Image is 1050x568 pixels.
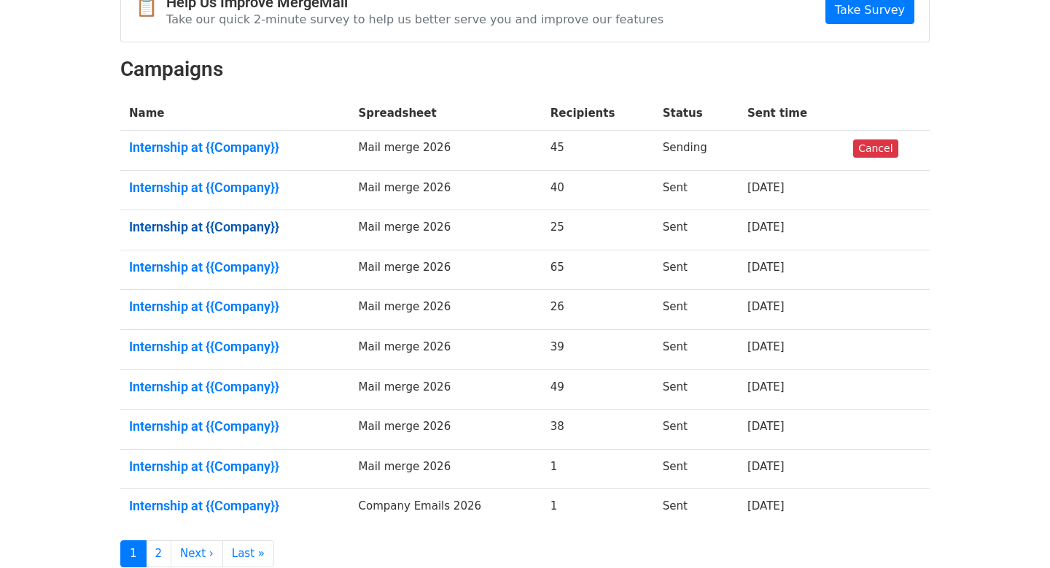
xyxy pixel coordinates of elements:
td: Mail merge 2026 [350,290,542,330]
td: 25 [542,210,654,250]
td: Mail merge 2026 [350,250,542,290]
a: Internship at {{Company}} [129,498,341,514]
td: 38 [542,410,654,450]
td: Mail merge 2026 [350,410,542,450]
td: 39 [542,330,654,370]
td: Company Emails 2026 [350,489,542,529]
a: Cancel [853,139,898,158]
h2: Campaigns [120,57,930,82]
a: Internship at {{Company}} [129,180,341,196]
a: Next › [171,540,223,567]
th: Status [654,96,739,131]
td: Sent [654,449,739,489]
a: [DATE] [747,460,785,473]
a: 2 [146,540,172,567]
a: [DATE] [747,499,785,513]
a: Internship at {{Company}} [129,379,341,395]
td: Sent [654,290,739,330]
td: Mail merge 2026 [350,369,542,410]
td: Mail merge 2026 [350,131,542,171]
a: Internship at {{Company}} [129,458,341,475]
a: Internship at {{Company}} [129,418,341,434]
td: Sent [654,330,739,370]
th: Spreadsheet [350,96,542,131]
a: [DATE] [747,340,785,353]
td: Sent [654,489,739,529]
td: 1 [542,449,654,489]
th: Recipients [542,96,654,131]
td: 45 [542,131,654,171]
a: [DATE] [747,181,785,194]
td: Sending [654,131,739,171]
td: 1 [542,489,654,529]
iframe: Chat Widget [977,498,1050,568]
th: Name [120,96,350,131]
td: Mail merge 2026 [350,330,542,370]
p: Take our quick 2-minute survey to help us better serve you and improve our features [166,12,664,27]
td: Sent [654,369,739,410]
a: Last » [222,540,274,567]
td: Sent [654,170,739,210]
td: 26 [542,290,654,330]
a: Internship at {{Company}} [129,299,341,315]
td: Mail merge 2026 [350,210,542,250]
td: 65 [542,250,654,290]
td: Sent [654,210,739,250]
a: [DATE] [747,420,785,433]
a: Internship at {{Company}} [129,139,341,156]
td: 40 [542,170,654,210]
a: [DATE] [747,220,785,234]
td: Mail merge 2026 [350,170,542,210]
a: 1 [120,540,147,567]
td: Sent [654,250,739,290]
td: Mail merge 2026 [350,449,542,489]
th: Sent time [739,96,844,131]
a: [DATE] [747,261,785,274]
a: [DATE] [747,300,785,313]
a: [DATE] [747,380,785,394]
a: Internship at {{Company}} [129,259,341,275]
a: Internship at {{Company}} [129,219,341,235]
td: 49 [542,369,654,410]
a: Internship at {{Company}} [129,339,341,355]
td: Sent [654,410,739,450]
